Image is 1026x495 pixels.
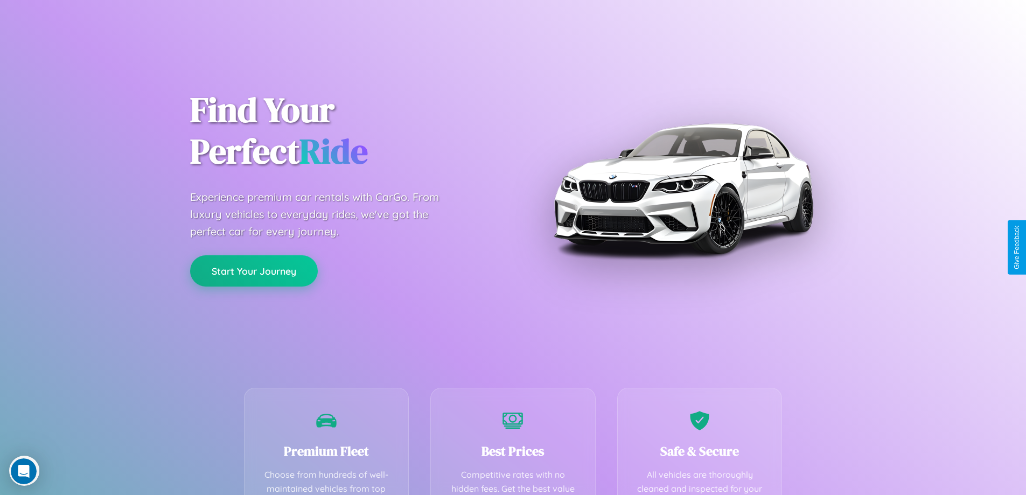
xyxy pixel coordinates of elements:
p: Experience premium car rentals with CarGo. From luxury vehicles to everyday rides, we've got the ... [190,189,459,240]
img: Premium BMW car rental vehicle [548,54,818,323]
iframe: Intercom live chat discovery launcher [9,456,39,486]
h3: Best Prices [447,442,579,460]
iframe: Intercom live chat [11,458,37,484]
div: Give Feedback [1013,226,1021,269]
button: Start Your Journey [190,255,318,287]
h1: Find Your Perfect [190,89,497,172]
h3: Safe & Secure [634,442,766,460]
div: Open Intercom Messenger [4,4,200,34]
h3: Premium Fleet [261,442,393,460]
span: Ride [299,128,368,175]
